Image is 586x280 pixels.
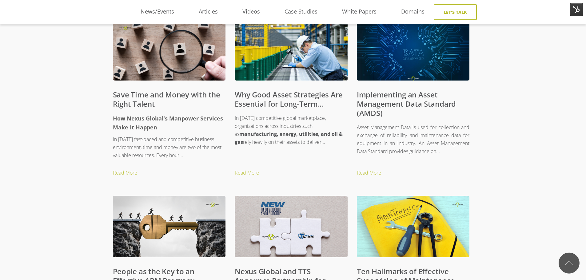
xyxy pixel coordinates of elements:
a: Save Time and Money with the Right Talent [113,89,220,109]
img: People as the Key to an Effective APM Program: [113,196,226,259]
a: Articles [186,7,230,16]
img: Implementing an Asset Management Data Standard (AMDS) [357,19,470,82]
strong: How Nexus Global’s Manpower Services Make It Happen [113,115,223,131]
a: Case Studies [272,7,330,16]
p: Asset Management Data is used for collection and exchange of reliability and maintenance data for... [357,123,470,156]
img: Why Good Asset Strategies Are Essential for Long-Term Success [235,19,348,84]
p: In [DATE] competitive global marketplace, organizations across industries such as rely heavily on... [235,114,348,146]
a: Implementing an Asset Management Data Standard (AMDS) [357,89,456,118]
a: Why Good Asset Strategies Are Essential for Long-Term... [235,89,343,109]
a: Domains [389,7,437,16]
a: Read More [235,168,357,178]
a: White Papers [330,7,389,16]
a: News/Events [128,7,186,16]
a: Read More [357,168,479,178]
a: Videos [230,7,272,16]
p: In [DATE] fast-paced and competitive business environment, time and money are two of the most val... [113,135,226,160]
img: Ten Hallmarks of Effective Supervision of Maintenance [357,196,470,259]
strong: manufacturing, energy, utilities, and oil & gas [235,131,343,145]
a: Let's Talk [434,4,477,20]
img: Save Time and Money with the Right Talent [113,19,226,82]
a: Read More [113,168,235,178]
img: HubSpot Tools Menu Toggle [570,3,583,16]
img: Nexus Global and TTS Announce Partnership for Operational Excellence [235,196,348,259]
